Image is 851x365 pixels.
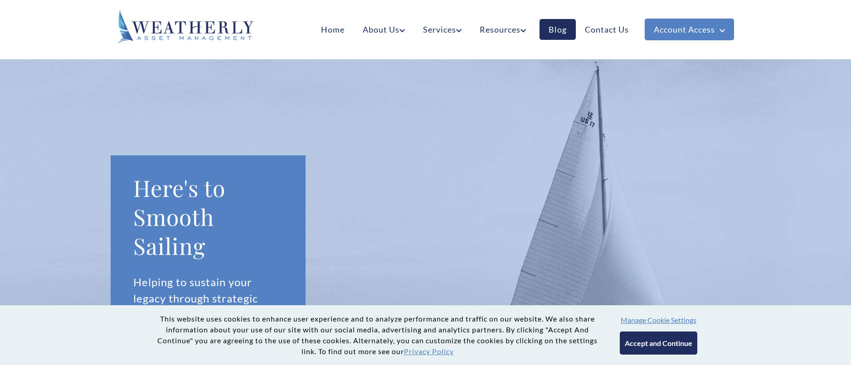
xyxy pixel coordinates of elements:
[117,10,253,43] img: Weatherly
[133,274,283,323] p: Helping to sustain your legacy through strategic financial advice and planning
[540,19,576,40] a: Blog
[621,316,696,324] button: Manage Cookie Settings
[620,331,697,355] button: Accept and Continue
[154,313,602,357] p: This website uses cookies to enhance user experience and to analyze performance and traffic on ou...
[354,19,414,40] a: About Us
[576,19,638,40] a: Contact Us
[133,173,283,260] h1: Here's to Smooth Sailing
[312,19,354,40] a: Home
[404,347,454,355] a: Privacy Policy
[645,19,734,40] a: Account Access
[471,19,535,40] a: Resources
[414,19,471,40] a: Services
